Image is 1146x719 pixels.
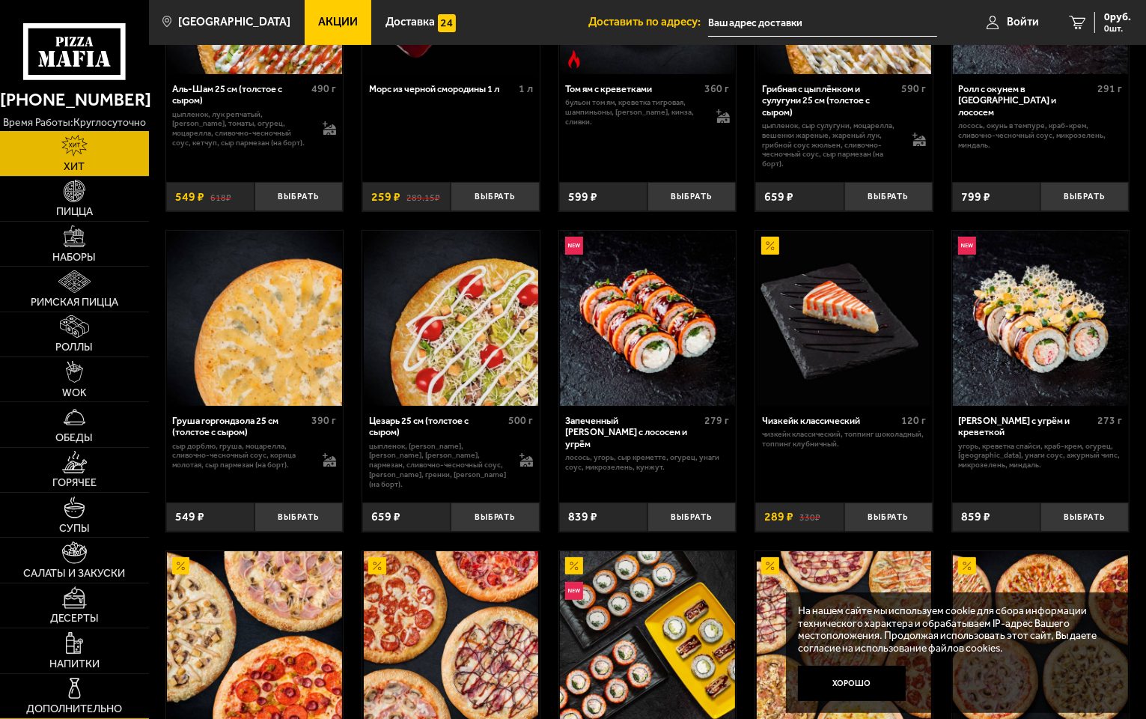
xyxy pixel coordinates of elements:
[647,182,736,211] button: Выбрать
[761,237,779,255] img: Акционный
[565,50,583,68] img: Острое блюдо
[52,478,97,488] span: Горячее
[406,191,440,203] s: 289.15 ₽
[961,191,990,203] span: 799 ₽
[451,182,539,211] button: Выбрать
[369,415,505,438] div: Цезарь 25 см (толстое с сыром)
[311,414,336,427] span: 390 г
[1098,414,1123,427] span: 273 г
[255,503,343,532] button: Выбрать
[167,231,342,406] img: Груша горгондзола 25 см (толстое с сыром)
[24,568,126,579] span: Салаты и закуски
[958,415,1094,438] div: [PERSON_NAME] с угрём и креветкой
[172,83,308,106] div: Аль-Шам 25 см (толстое с сыром)
[56,433,94,443] span: Обеды
[172,110,311,148] p: цыпленок, лук репчатый, [PERSON_NAME], томаты, огурец, моцарелла, сливочно-чесночный соус, кетчуп...
[311,82,336,95] span: 490 г
[175,511,204,523] span: 549 ₽
[59,524,90,534] span: Супы
[901,82,926,95] span: 590 г
[53,252,97,263] span: Наборы
[958,121,1122,150] p: лосось, окунь в темпуре, краб-крем, сливочно-чесночный соус, микрозелень, миндаль.
[560,231,735,406] img: Запеченный ролл Гурмэ с лососем и угрём
[166,231,344,406] a: Груша горгондзола 25 см (толстое с сыром)
[1040,503,1129,532] button: Выбрать
[1098,82,1123,95] span: 291 г
[798,604,1109,654] p: На нашем сайте мы используем cookie для сбора информации технического характера и обрабатываем IP...
[255,182,343,211] button: Выбрать
[1104,12,1131,22] span: 0 руб.
[565,453,729,473] p: лосось, угорь, Сыр креметте, огурец, унаги соус, микрозелень, кунжут.
[565,415,701,449] div: Запеченный [PERSON_NAME] с лососем и угрём
[31,297,118,308] span: Римская пицца
[438,14,456,32] img: 15daf4d41897b9f0e9f617042186c801.svg
[953,231,1128,406] img: Ролл Калипсо с угрём и креветкой
[757,231,932,406] img: Чизкейк классический
[705,82,730,95] span: 360 г
[385,16,435,28] span: Доставка
[49,659,100,670] span: Напитки
[364,231,539,406] img: Цезарь 25 см (толстое с сыром)
[56,342,94,353] span: Роллы
[371,511,400,523] span: 659 ₽
[705,414,730,427] span: 279 г
[588,16,708,28] span: Доставить по адресу:
[178,16,290,28] span: [GEOGRAPHIC_DATA]
[952,231,1130,406] a: НовинкаРолл Калипсо с угрём и креветкой
[362,231,540,406] a: Цезарь 25 см (толстое с сыром)
[369,83,515,94] div: Морс из черной смородины 1 л
[761,557,779,575] img: Акционный
[565,582,583,600] img: Новинка
[559,231,737,406] a: НовинкаЗапеченный ролл Гурмэ с лососем и угрём
[1040,182,1129,211] button: Выбрать
[844,182,933,211] button: Выбрать
[172,442,311,470] p: сыр дорблю, груша, моцарелла, сливочно-чесночный соус, корица молотая, сыр пармезан (на борт).
[961,511,990,523] span: 859 ₽
[958,442,1122,470] p: угорь, креветка спайси, краб-крем, огурец, [GEOGRAPHIC_DATA], унаги соус, ажурный чипс, микрозеле...
[568,511,597,523] span: 839 ₽
[175,191,204,203] span: 549 ₽
[764,511,793,523] span: 289 ₽
[172,415,308,438] div: Груша горгондзола 25 см (толстое с сыром)
[764,191,793,203] span: 659 ₽
[565,83,701,94] div: Том ям с креветками
[172,557,190,575] img: Акционный
[958,557,976,575] img: Акционный
[565,557,583,575] img: Акционный
[565,98,704,127] p: бульон том ям, креветка тигровая, шампиньоны, [PERSON_NAME], кинза, сливки.
[708,9,937,37] input: Ваш адрес доставки
[901,414,926,427] span: 120 г
[369,442,508,490] p: цыпленок, [PERSON_NAME], [PERSON_NAME], [PERSON_NAME], пармезан, сливочно-чесночный соус, [PERSON...
[50,613,99,624] span: Десерты
[755,231,933,406] a: АкционныйЧизкейк классический
[844,503,933,532] button: Выбрать
[371,191,400,203] span: 259 ₽
[568,191,597,203] span: 599 ₽
[318,16,358,28] span: Акции
[565,237,583,255] img: Новинка
[62,388,87,398] span: WOK
[799,511,820,523] s: 330 ₽
[508,414,533,427] span: 500 г
[1104,24,1131,33] span: 0 шт.
[762,415,897,426] div: Чизкейк классический
[958,83,1094,118] div: Ролл с окунем в [GEOGRAPHIC_DATA] и лососем
[647,503,736,532] button: Выбрать
[762,430,926,449] p: Чизкейк классический, топпинг шоколадный, топпинг клубничный.
[1007,16,1039,28] span: Войти
[762,83,897,118] div: Грибная с цыплёнком и сулугуни 25 см (толстое с сыром)
[451,503,539,532] button: Выбрать
[64,162,85,172] span: Хит
[958,237,976,255] img: Новинка
[519,82,533,95] span: 1 л
[798,666,906,702] button: Хорошо
[368,557,386,575] img: Акционный
[210,191,231,203] s: 618 ₽
[27,704,123,715] span: Дополнительно
[762,121,900,169] p: цыпленок, сыр сулугуни, моцарелла, вешенки жареные, жареный лук, грибной соус Жюльен, сливочно-че...
[56,207,93,217] span: Пицца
